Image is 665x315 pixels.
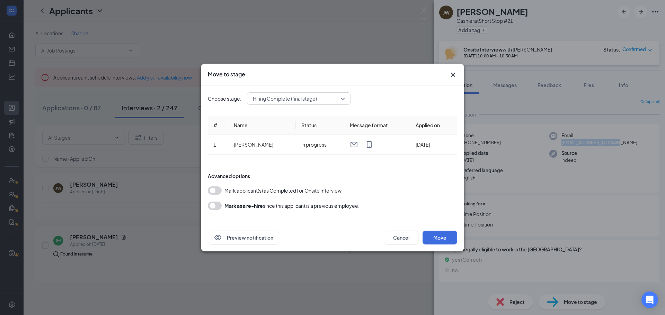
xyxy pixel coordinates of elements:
[296,116,344,135] th: Status
[641,291,658,308] div: Open Intercom Messenger
[350,140,358,149] svg: Email
[224,186,342,195] span: Mark applicant(s) as Completed for Onsite Interview
[208,173,457,179] div: Advanced options
[208,95,241,102] span: Choose stage:
[228,135,296,155] td: [PERSON_NAME]
[344,116,410,135] th: Message format
[384,231,418,244] button: Cancel
[214,233,222,242] svg: Eye
[208,231,279,244] button: EyePreview notification
[208,71,245,78] h3: Move to stage
[365,140,373,149] svg: MobileSms
[449,71,457,79] button: Close
[228,116,296,135] th: Name
[410,135,457,155] td: [DATE]
[224,203,263,209] b: Mark as a re-hire
[410,116,457,135] th: Applied on
[423,231,457,244] button: Move
[213,141,216,148] span: 1
[208,116,228,135] th: #
[449,71,457,79] svg: Cross
[296,135,344,155] td: in progress
[224,202,360,210] div: since this applicant is a previous employee.
[253,93,317,104] span: Hiring Complete (final stage)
